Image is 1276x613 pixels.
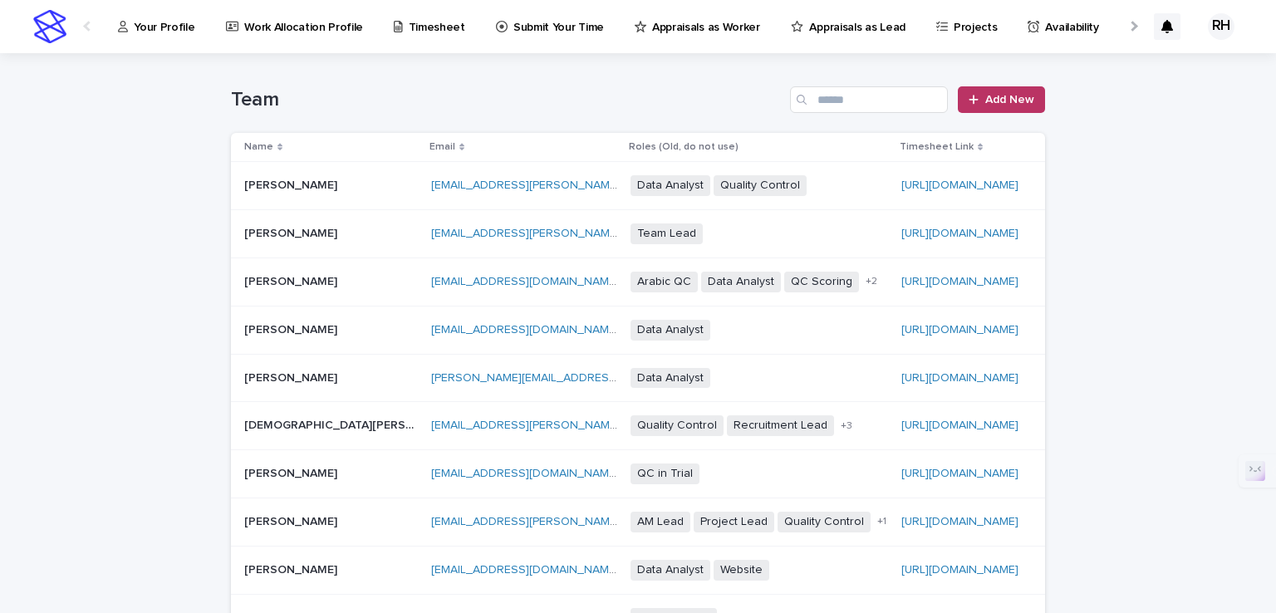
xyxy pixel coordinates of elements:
[431,276,619,287] a: [EMAIL_ADDRESS][DOMAIN_NAME]
[631,272,698,292] span: Arabic QC
[431,372,710,384] a: [PERSON_NAME][EMAIL_ADDRESS][PERSON_NAME]
[631,512,690,532] span: AM Lead
[631,320,710,341] span: Data Analyst
[631,560,710,581] span: Data Analyst
[1208,13,1234,40] div: RH
[778,512,871,532] span: Quality Control
[431,468,619,479] a: [EMAIL_ADDRESS][DOMAIN_NAME]
[701,272,781,292] span: Data Analyst
[429,138,455,156] p: Email
[431,516,620,527] a: [EMAIL_ADDRESS][PERSON_NAME]
[231,450,1045,498] tr: [PERSON_NAME][PERSON_NAME] [EMAIL_ADDRESS][DOMAIN_NAME] QC in Trial[URL][DOMAIN_NAME]
[790,86,948,113] input: Search
[631,463,699,484] span: QC in Trial
[900,138,974,156] p: Timesheet Link
[244,415,421,433] p: [DEMOGRAPHIC_DATA][PERSON_NAME]
[231,88,783,112] h1: Team
[841,421,852,431] span: + 3
[629,138,739,156] p: Roles (Old, do not use)
[431,324,619,336] a: [EMAIL_ADDRESS][DOMAIN_NAME]
[901,516,1018,527] a: [URL][DOMAIN_NAME]
[231,162,1045,210] tr: [PERSON_NAME][PERSON_NAME] [EMAIL_ADDRESS][PERSON_NAME] Data AnalystQuality Control[URL][DOMAIN_N...
[714,560,769,581] span: Website
[431,564,619,576] a: [EMAIL_ADDRESS][DOMAIN_NAME]
[985,94,1034,105] span: Add New
[231,257,1045,306] tr: [PERSON_NAME][PERSON_NAME] [EMAIL_ADDRESS][DOMAIN_NAME] Arabic QCData AnalystQC Scoring+2[URL][DO...
[244,175,341,193] p: [PERSON_NAME]
[244,463,341,481] p: [PERSON_NAME]
[901,324,1018,336] a: [URL][DOMAIN_NAME]
[244,272,341,289] p: [PERSON_NAME]
[631,223,703,244] span: Team Lead
[244,560,341,577] p: [PERSON_NAME]
[784,272,859,292] span: QC Scoring
[958,86,1045,113] a: Add New
[714,175,807,196] span: Quality Control
[694,512,774,532] span: Project Lead
[631,415,724,436] span: Quality Control
[244,320,341,337] p: [PERSON_NAME]
[901,564,1018,576] a: [URL][DOMAIN_NAME]
[431,419,620,431] a: [EMAIL_ADDRESS][PERSON_NAME]
[244,368,341,385] p: [PERSON_NAME]
[231,210,1045,258] tr: [PERSON_NAME][PERSON_NAME] [EMAIL_ADDRESS][PERSON_NAME] Team Lead[URL][DOMAIN_NAME]
[244,138,273,156] p: Name
[901,468,1018,479] a: [URL][DOMAIN_NAME]
[244,223,341,241] p: [PERSON_NAME]
[231,306,1045,354] tr: [PERSON_NAME][PERSON_NAME] [EMAIL_ADDRESS][DOMAIN_NAME] Data Analyst[URL][DOMAIN_NAME]
[33,10,66,43] img: stacker-logo-s-only.png
[901,372,1018,384] a: [URL][DOMAIN_NAME]
[631,368,710,389] span: Data Analyst
[901,179,1018,191] a: [URL][DOMAIN_NAME]
[431,228,620,239] a: [EMAIL_ADDRESS][PERSON_NAME]
[231,498,1045,546] tr: [PERSON_NAME][PERSON_NAME] [EMAIL_ADDRESS][PERSON_NAME] AM LeadProject LeadQuality Control+1[URL]...
[231,354,1045,402] tr: [PERSON_NAME][PERSON_NAME] [PERSON_NAME][EMAIL_ADDRESS][PERSON_NAME] Data Analyst[URL][DOMAIN_NAME]
[901,276,1018,287] a: [URL][DOMAIN_NAME]
[866,277,877,287] span: + 2
[901,228,1018,239] a: [URL][DOMAIN_NAME]
[431,179,620,191] a: [EMAIL_ADDRESS][PERSON_NAME]
[231,546,1045,594] tr: [PERSON_NAME][PERSON_NAME] [EMAIL_ADDRESS][DOMAIN_NAME] Data AnalystWebsite[URL][DOMAIN_NAME]
[901,419,1018,431] a: [URL][DOMAIN_NAME]
[727,415,834,436] span: Recruitment Lead
[231,402,1045,450] tr: [DEMOGRAPHIC_DATA][PERSON_NAME][DEMOGRAPHIC_DATA][PERSON_NAME] [EMAIL_ADDRESS][PERSON_NAME] Quali...
[877,517,886,527] span: + 1
[244,512,341,529] p: [PERSON_NAME]
[631,175,710,196] span: Data Analyst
